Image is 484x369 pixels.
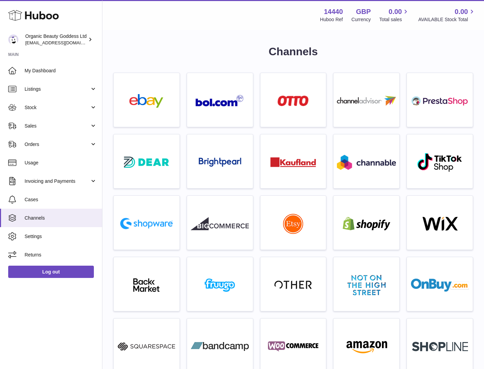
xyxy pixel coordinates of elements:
span: Sales [25,123,90,129]
strong: 14440 [324,7,343,16]
a: wix [410,199,469,246]
img: fruugo [191,278,249,292]
a: fruugo [190,261,250,308]
img: roseta-shopline [412,342,468,351]
a: roseta-prestashop [410,76,469,123]
a: roseta-bigcommerce [190,199,250,246]
img: roseta-bigcommerce [191,217,249,231]
img: roseta-channable [337,155,396,170]
span: Invoicing and Payments [25,178,90,184]
img: roseta-channel-advisor [337,96,396,106]
img: roseta-dear [122,154,171,170]
span: Usage [25,160,97,166]
img: roseta-brightpearl [199,158,241,167]
a: onbuy [410,261,469,308]
span: Channels [25,215,97,221]
span: Settings [25,233,97,240]
div: Currency [352,16,371,23]
span: My Dashboard [25,68,97,74]
a: Log out [8,266,94,278]
img: onbuy [411,278,469,292]
a: ebay [117,76,176,123]
a: roseta-otto [264,76,323,123]
img: roseta-bol [196,95,244,107]
img: info@organicbeautygoddess.com [8,34,18,45]
span: Listings [25,86,90,92]
a: bandcamp [190,322,250,369]
div: Huboo Ref [320,16,343,23]
a: roseta-dear [117,138,176,185]
span: [EMAIL_ADDRESS][DOMAIN_NAME] [25,40,100,45]
span: AVAILABLE Stock Total [418,16,476,23]
a: woocommerce [264,322,323,369]
img: squarespace [117,340,175,353]
img: roseta-prestashop [411,94,469,108]
a: roseta-channel-advisor [337,76,396,123]
a: 0.00 AVAILABLE Stock Total [418,7,476,23]
span: Returns [25,252,97,258]
img: backmarket [117,278,175,292]
a: notonthehighstreet [337,261,396,308]
a: roseta-shopware [117,199,176,246]
img: ebay [117,94,175,108]
a: roseta-tiktokshop [410,138,469,185]
img: roseta-kaufland [270,157,316,167]
a: backmarket [117,261,176,308]
img: roseta-shopware [117,215,175,232]
a: roseta-shopline [410,322,469,369]
span: 0.00 [455,7,468,16]
a: roseta-etsy [264,199,323,246]
h1: Channels [113,44,473,59]
a: shopify [337,199,396,246]
span: Cases [25,196,97,203]
a: squarespace [117,322,176,369]
img: shopify [338,217,396,231]
img: amazon [338,340,396,353]
a: roseta-channable [337,138,396,185]
a: amazon [337,322,396,369]
span: Stock [25,104,90,111]
span: 0.00 [389,7,402,16]
img: other [274,280,312,290]
a: 0.00 Total sales [379,7,410,23]
a: roseta-bol [190,76,250,123]
img: wix [411,217,469,231]
a: other [264,261,323,308]
span: Total sales [379,16,410,23]
img: roseta-otto [277,95,309,106]
a: roseta-brightpearl [190,138,250,185]
strong: GBP [356,7,371,16]
img: roseta-etsy [283,213,303,234]
img: roseta-tiktokshop [417,152,463,172]
img: woocommerce [264,340,322,353]
img: bandcamp [191,340,249,353]
span: Orders [25,141,90,148]
img: notonthehighstreet [347,275,386,295]
a: roseta-kaufland [264,138,323,185]
div: Organic Beauty Goddess Ltd [25,33,87,46]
